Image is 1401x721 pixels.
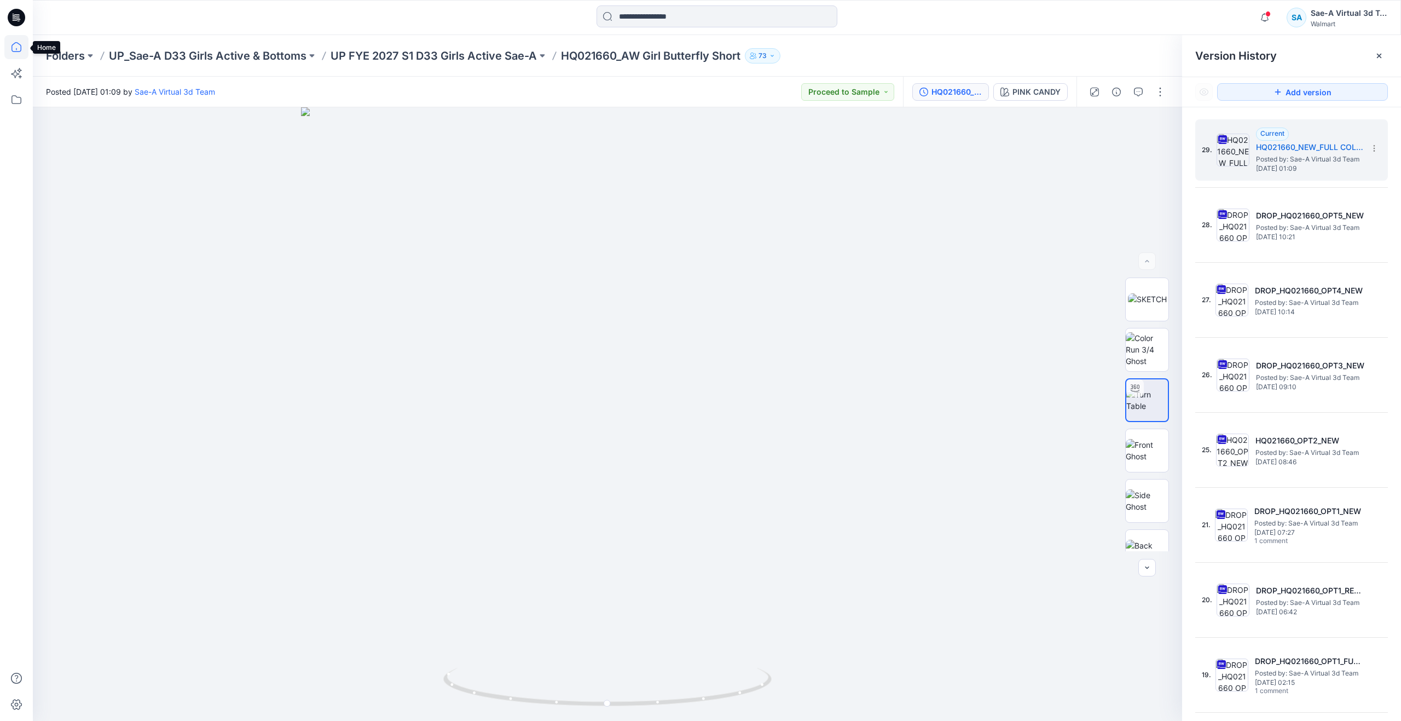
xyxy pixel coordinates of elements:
button: Details [1108,83,1125,101]
span: Posted by: Sae-A Virtual 3d Team [1256,222,1365,233]
span: Posted by: Sae-A Virtual 3d Team [1255,297,1364,308]
img: Back Ghost [1126,540,1168,563]
button: Add version [1217,83,1388,101]
span: 28. [1202,220,1212,230]
h5: DROP_HQ021660_OPT1_REV1_SOFT SILVER [1256,584,1365,597]
span: [DATE] 07:27 [1254,529,1364,537]
h5: DROP_HQ021660_OPT5_NEW [1256,209,1365,222]
img: HQ021660_OPT2_NEW [1216,434,1249,466]
img: Color Run 3/4 Ghost [1126,332,1168,367]
img: DROP_HQ021660_OPT3_NEW [1217,359,1249,391]
button: 73 [745,48,780,64]
a: UP_Sae-A D33 Girls Active & Bottoms [109,48,306,64]
div: Sae-A Virtual 3d Team [1311,7,1387,20]
span: Posted [DATE] 01:09 by [46,86,215,97]
span: 1 comment [1255,687,1331,696]
h5: HQ021660_NEW_FULL COLORWAYS [1256,141,1365,154]
a: UP FYE 2027 S1 D33 Girls Active Sae-A [331,48,537,64]
img: Side Ghost [1126,489,1168,512]
img: DROP_HQ021660_OPT4_NEW [1215,284,1248,316]
span: 1 comment [1254,537,1331,546]
img: HQ021660_NEW_FULL COLORWAYS [1217,134,1249,166]
span: Current [1260,129,1284,137]
span: [DATE] 10:14 [1255,308,1364,316]
button: Close [1375,51,1383,60]
span: [DATE] 09:10 [1256,383,1365,391]
img: DROP_HQ021660_OPT1_REV1_SOFT SILVER [1217,584,1249,616]
span: Posted by: Sae-A Virtual 3d Team [1255,447,1365,458]
span: Version History [1195,49,1277,62]
h5: DROP_HQ021660_OPT1_NEW [1254,505,1364,518]
span: 27. [1202,295,1211,305]
div: PINK CANDY [1012,86,1061,98]
h5: DROP_HQ021660_OPT3_NEW [1256,359,1365,372]
span: [DATE] 01:09 [1256,165,1365,172]
div: SA [1287,8,1306,27]
div: Walmart [1311,20,1387,28]
p: HQ021660_AW Girl Butterfly Short [561,48,740,64]
img: DROP_HQ021660_OPT1_FULL COLORWAYS [1215,659,1248,691]
span: 21. [1202,520,1211,530]
h5: DROP_HQ021660_OPT4_NEW [1255,284,1364,297]
span: Posted by: Sae-A Virtual 3d Team [1255,668,1364,679]
div: HQ021660_NEW_FULL COLORWAYS [931,86,982,98]
span: [DATE] 06:42 [1256,608,1365,616]
img: Turn Table [1126,389,1168,412]
span: 26. [1202,370,1212,380]
span: 20. [1202,595,1212,605]
span: [DATE] 10:21 [1256,233,1365,241]
img: SKETCH [1128,293,1167,305]
span: 19. [1202,670,1211,680]
span: [DATE] 08:46 [1255,458,1365,466]
img: DROP_HQ021660_OPT1_NEW [1215,509,1248,541]
span: [DATE] 02:15 [1255,679,1364,687]
a: Sae-A Virtual 3d Team [135,87,215,96]
p: 73 [759,50,767,62]
span: 29. [1202,145,1212,155]
button: HQ021660_NEW_FULL COLORWAYS [912,83,989,101]
button: Show Hidden Versions [1195,83,1213,101]
span: Posted by: Sae-A Virtual 3d Team [1256,372,1365,383]
span: 25. [1202,445,1212,455]
span: Posted by: Sae-A Virtual 3d Team [1256,154,1365,165]
span: Posted by: Sae-A Virtual 3d Team [1254,518,1364,529]
a: Folders [46,48,85,64]
h5: HQ021660_OPT2_NEW [1255,434,1365,447]
img: Front Ghost [1126,439,1168,462]
img: DROP_HQ021660_OPT5_NEW [1217,209,1249,241]
span: Posted by: Sae-A Virtual 3d Team [1256,597,1365,608]
button: PINK CANDY [993,83,1068,101]
h5: DROP_HQ021660_OPT1_FULL COLORWAYS [1255,655,1364,668]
